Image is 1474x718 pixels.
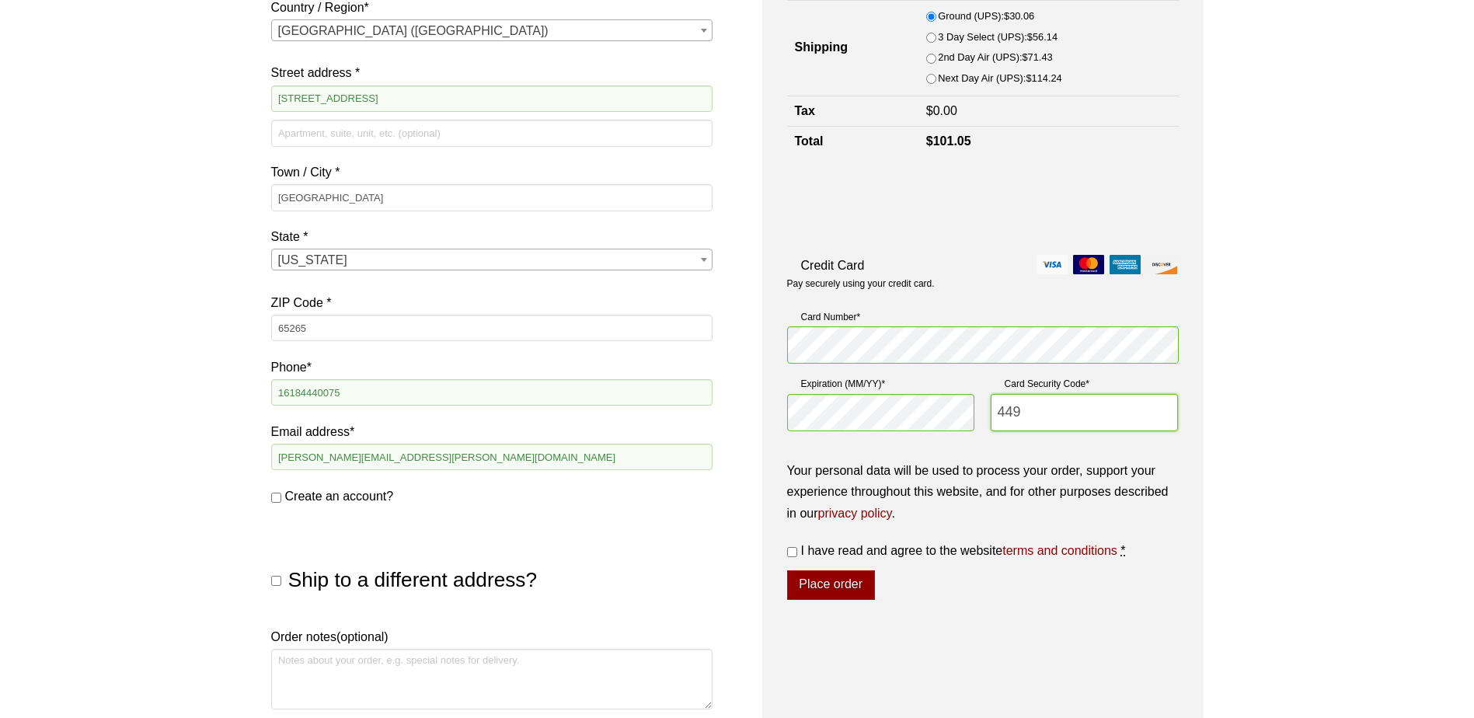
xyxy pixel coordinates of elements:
[1027,31,1058,43] bdi: 56.14
[271,85,713,112] input: House number and street name
[271,357,713,378] label: Phone
[926,134,971,148] bdi: 101.05
[1026,72,1031,84] span: $
[787,309,1179,325] label: Card Number
[787,277,1179,291] p: Pay securely using your credit card.
[991,376,1179,392] label: Card Security Code
[271,120,713,146] input: Apartment, suite, unit, etc. (optional)
[1110,255,1141,274] img: amex
[272,249,712,271] span: Missouri
[787,547,797,557] input: I have read and agree to the websiteterms and conditions *
[926,104,933,117] span: $
[1002,544,1117,557] a: terms and conditions
[1022,51,1052,63] bdi: 71.43
[288,568,537,591] span: Ship to a different address?
[1004,10,1009,22] span: $
[801,544,1117,557] span: I have read and agree to the website
[818,507,892,520] a: privacy policy
[938,29,1058,46] label: 3 Day Select (UPS):
[1022,51,1027,63] span: $
[991,394,1179,431] input: CSC
[271,19,713,41] span: Country / Region
[1026,72,1061,84] bdi: 114.24
[271,226,713,247] label: State
[926,134,933,148] span: $
[271,292,713,313] label: ZIP Code
[1027,31,1033,43] span: $
[1037,255,1068,274] img: visa
[271,62,713,83] label: Street address
[1120,544,1125,557] abbr: required
[336,630,389,643] span: (optional)
[272,20,712,42] span: United States (US)
[787,376,975,392] label: Expiration (MM/YY)
[787,127,918,157] th: Total
[938,70,1061,87] label: Next Day Air (UPS):
[787,303,1179,444] fieldset: Payment Info
[787,460,1179,524] p: Your personal data will be used to process your order, support your experience throughout this we...
[1073,255,1104,274] img: mastercard
[271,576,281,586] input: Ship to a different address?
[271,421,713,442] label: Email address
[271,626,713,647] label: Order notes
[938,49,1052,66] label: 2nd Day Air (UPS):
[1146,255,1177,274] img: discover
[787,570,875,600] button: Place order
[787,96,918,127] th: Tax
[926,104,957,117] bdi: 0.00
[1004,10,1034,22] bdi: 30.06
[787,255,1179,276] label: Credit Card
[271,493,281,503] input: Create an account?
[285,490,394,503] span: Create an account?
[938,8,1034,25] label: Ground (UPS):
[271,249,713,270] span: State
[271,162,713,183] label: Town / City
[787,173,1023,234] iframe: reCAPTCHA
